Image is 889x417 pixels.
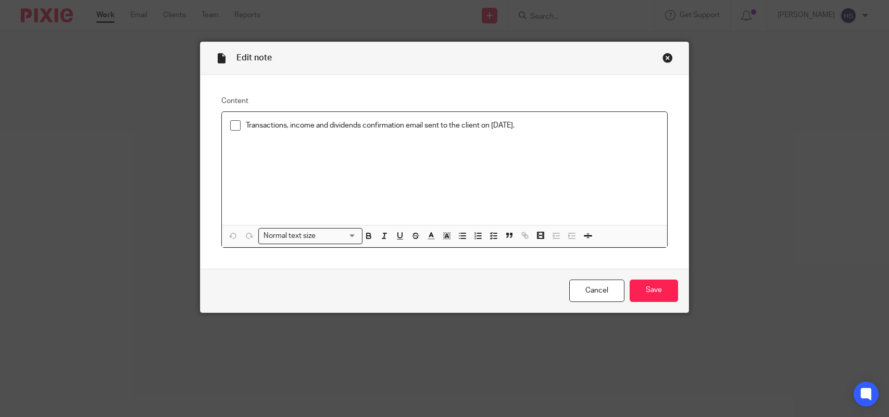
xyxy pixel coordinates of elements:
p: Transactions, income and dividends confirmation email sent to the client on [DATE]. [246,120,659,131]
div: Close this dialog window [662,53,673,63]
span: Edit note [236,54,272,62]
input: Search for option [319,231,356,242]
a: Cancel [569,280,624,302]
label: Content [221,96,668,106]
div: Search for option [258,228,362,244]
span: Normal text size [261,231,318,242]
input: Save [630,280,678,302]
